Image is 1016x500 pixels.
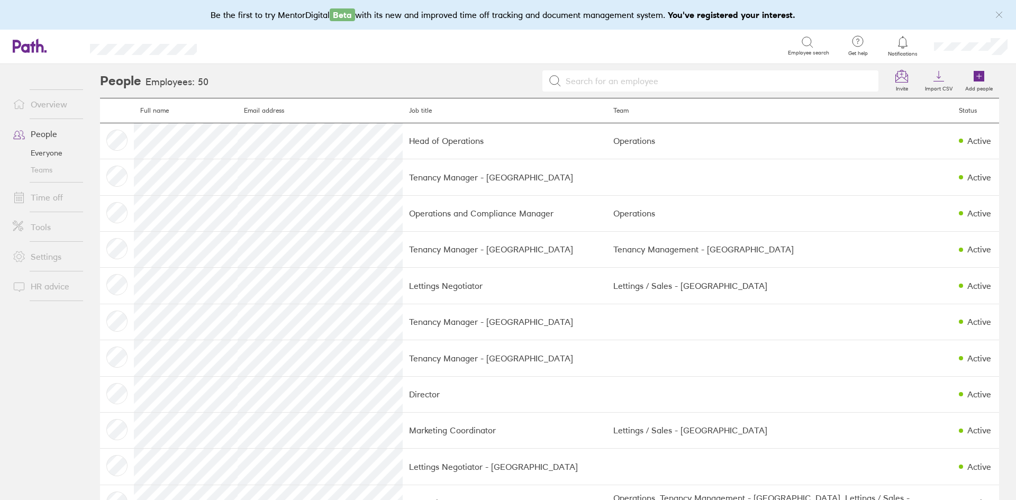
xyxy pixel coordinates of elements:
[967,389,991,399] div: Active
[607,231,952,267] td: Tenancy Management - [GEOGRAPHIC_DATA]
[238,98,403,123] th: Email address
[403,195,607,231] td: Operations and Compliance Manager
[959,83,999,92] label: Add people
[607,412,952,448] td: Lettings / Sales - [GEOGRAPHIC_DATA]
[607,98,952,123] th: Team
[886,35,920,57] a: Notifications
[788,50,829,56] span: Employee search
[403,268,607,304] td: Lettings Negotiator
[211,8,806,21] div: Be the first to try MentorDigital with its new and improved time off tracking and document manage...
[134,98,238,123] th: Full name
[967,462,991,471] div: Active
[967,172,991,182] div: Active
[4,246,89,267] a: Settings
[403,449,607,485] td: Lettings Negotiator - [GEOGRAPHIC_DATA]
[967,136,991,146] div: Active
[607,268,952,304] td: Lettings / Sales - [GEOGRAPHIC_DATA]
[403,412,607,448] td: Marketing Coordinator
[967,281,991,290] div: Active
[4,144,89,161] a: Everyone
[403,231,607,267] td: Tenancy Manager - [GEOGRAPHIC_DATA]
[403,340,607,376] td: Tenancy Manager - [GEOGRAPHIC_DATA]
[919,83,959,92] label: Import CSV
[890,83,914,92] label: Invite
[967,317,991,326] div: Active
[4,187,89,208] a: Time off
[403,304,607,340] td: Tenancy Manager - [GEOGRAPHIC_DATA]
[919,64,959,98] a: Import CSV
[885,64,919,98] a: Invite
[607,123,952,159] td: Operations
[4,276,89,297] a: HR advice
[967,425,991,435] div: Active
[100,64,141,98] h2: People
[403,123,607,159] td: Head of Operations
[403,376,607,412] td: Director
[607,195,952,231] td: Operations
[4,94,89,115] a: Overview
[967,353,991,363] div: Active
[841,50,875,57] span: Get help
[4,161,89,178] a: Teams
[4,123,89,144] a: People
[225,41,252,50] div: Search
[403,159,607,195] td: Tenancy Manager - [GEOGRAPHIC_DATA]
[886,51,920,57] span: Notifications
[561,71,872,91] input: Search for an employee
[668,10,795,20] b: You've registered your interest.
[967,208,991,218] div: Active
[330,8,355,21] span: Beta
[146,77,208,88] h3: Employees: 50
[4,216,89,238] a: Tools
[967,244,991,254] div: Active
[952,98,999,123] th: Status
[403,98,607,123] th: Job title
[959,64,999,98] a: Add people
